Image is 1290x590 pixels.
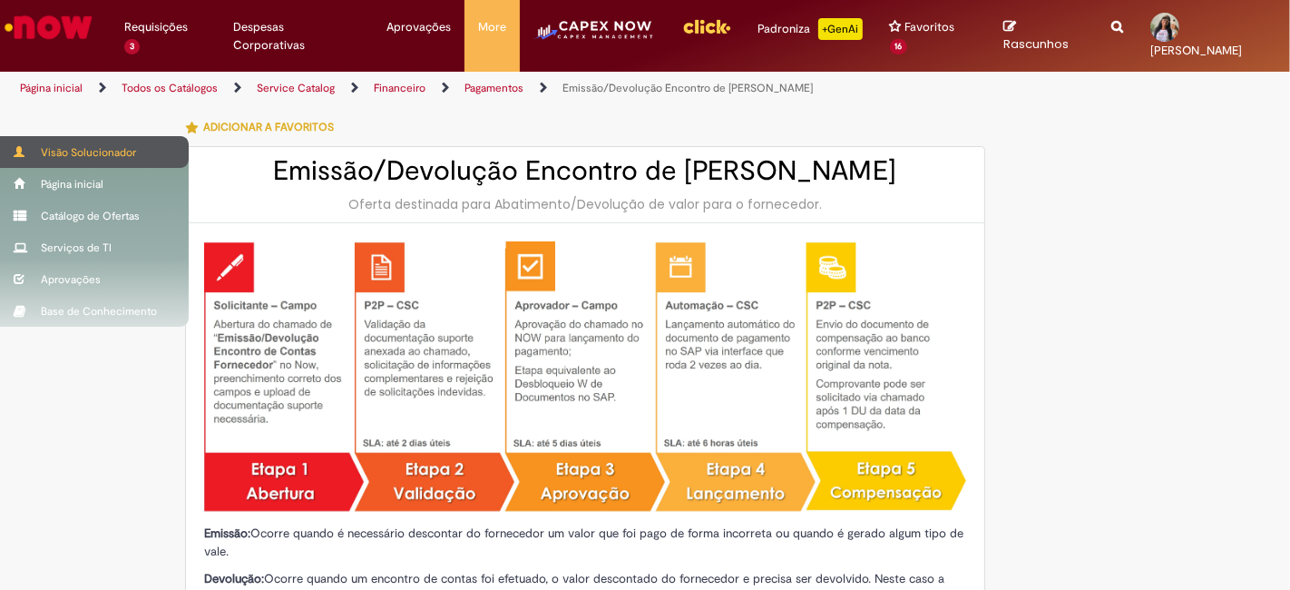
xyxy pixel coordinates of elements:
button: Adicionar a Favoritos [185,108,344,146]
a: Rascunhos [1003,19,1084,53]
a: Service Catalog [257,81,335,95]
span: Favoritos [905,18,955,36]
div: Padroniza [758,18,863,40]
div: Oferta destinada para Abatimento/Devolução de valor para o fornecedor. [204,195,966,213]
span: [PERSON_NAME] [1150,43,1242,58]
a: Emissão/Devolução Encontro de [PERSON_NAME] [562,81,813,95]
span: Requisições [124,18,188,36]
img: ServiceNow [2,9,95,45]
a: Pagamentos [464,81,523,95]
span: More [478,18,506,36]
h2: Emissão/Devolução Encontro de [PERSON_NAME] [204,156,966,186]
a: Financeiro [374,81,425,95]
span: Despesas Corporativas [233,18,359,54]
strong: Emissão: [204,526,250,541]
span: Rascunhos [1003,35,1069,53]
span: Adicionar a Favoritos [203,120,334,134]
strong: Devolução: [204,571,264,586]
span: 16 [890,39,908,54]
a: Todos os Catálogos [122,81,218,95]
span: Ocorre quando é necessário descontar do fornecedor um valor que foi pago de forma incorreta ou qu... [204,526,963,559]
p: +GenAi [818,18,863,40]
img: CapexLogo5.png [533,18,654,54]
ul: Trilhas de página [14,72,846,105]
img: click_logo_yellow_360x200.png [682,13,731,40]
span: 3 [124,39,140,54]
span: Aprovações [386,18,451,36]
a: Página inicial [20,81,83,95]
